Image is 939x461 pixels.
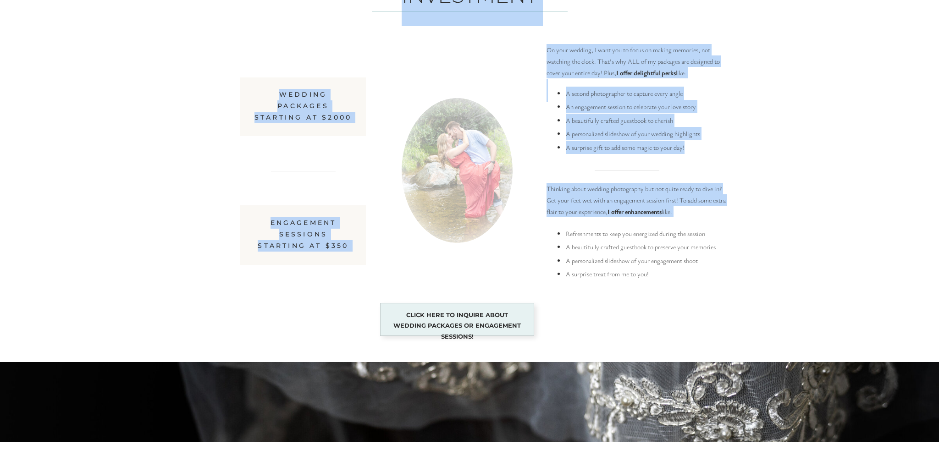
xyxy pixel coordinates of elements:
[254,217,352,255] h3: Engagement sessions starting at $350
[608,207,662,216] b: I offer enhancements
[565,267,723,280] li: A surprise treat from me to you!
[254,89,352,125] h3: wedding Packages starting at $2000
[565,87,713,100] li: A second photographer to capture every angle
[565,254,723,267] li: A personalized slideshow of your engagement shoot
[565,227,723,240] li: Refreshments to keep you energized during the session
[547,44,732,81] div: On your wedding, I want you to focus on making memories, not watching the clock. That's why ALL o...
[565,240,723,253] li: A beautifully crafted guestbook to preserve your memories
[565,100,713,113] li: An engagement session to celebrate your love story
[565,114,713,127] li: A beautifully crafted guestbook to cherish
[616,68,676,77] b: I offer delightful perks
[547,183,732,218] div: Thinking about wedding photography but not quite ready to dive in? Get your feet wet with an enga...
[565,127,713,140] li: A personalized slideshow of your wedding highlights
[565,141,713,154] li: A surprise gift to add some magic to your day!
[389,310,525,329] a: Click here to inquire about Wedding Packages or Engagement Sessions!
